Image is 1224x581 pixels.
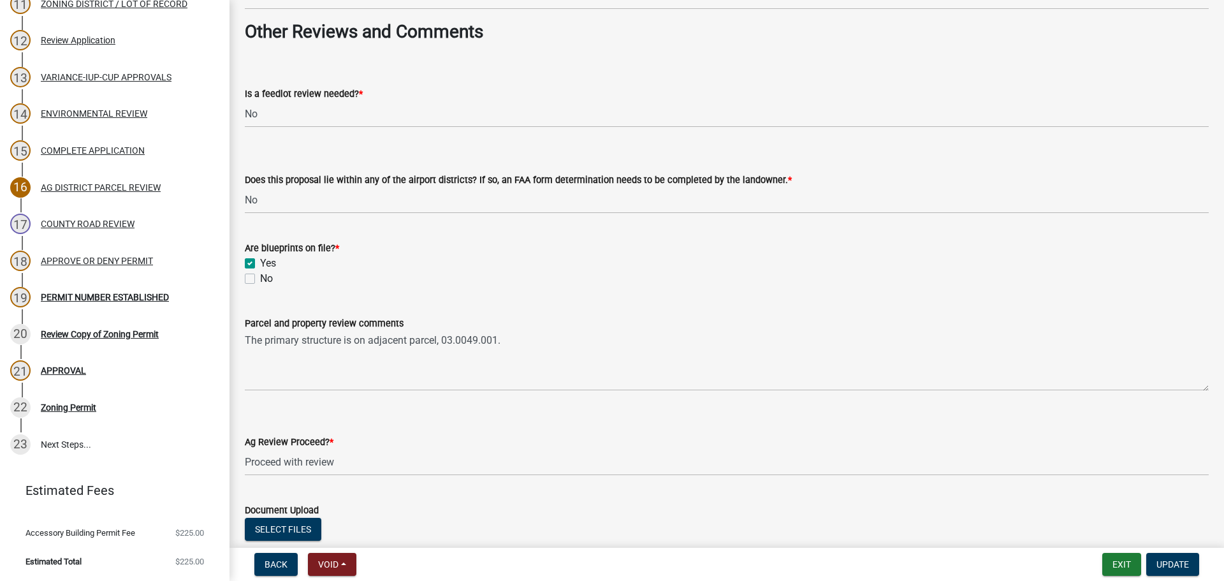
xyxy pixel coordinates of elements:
[245,438,333,447] label: Ag Review Proceed?
[41,73,171,82] div: VARIANCE-IUP-CUP APPROVALS
[10,140,31,161] div: 15
[10,324,31,344] div: 20
[260,256,276,271] label: Yes
[41,109,147,118] div: ENVIRONMENTAL REVIEW
[41,330,159,339] div: Review Copy of Zoning Permit
[245,176,792,185] label: Does this proposal lie within any of the airport districts? If so, an FAA form determination need...
[245,320,404,328] label: Parcel and property review comments
[41,36,115,45] div: Review Application
[10,360,31,381] div: 21
[10,177,31,198] div: 16
[1146,553,1199,576] button: Update
[10,103,31,124] div: 14
[10,397,31,418] div: 22
[175,557,204,566] span: $225.00
[10,251,31,271] div: 18
[10,214,31,234] div: 17
[25,557,82,566] span: Estimated Total
[1102,553,1141,576] button: Exit
[254,553,298,576] button: Back
[1156,559,1189,570] span: Update
[245,90,363,99] label: Is a feedlot review needed?
[245,21,483,42] strong: Other Reviews and Comments
[41,366,86,375] div: APPROVAL
[25,529,135,537] span: Accessory Building Permit Fee
[245,244,339,253] label: Are blueprints on file?
[10,287,31,307] div: 19
[41,293,169,302] div: PERMIT NUMBER ESTABLISHED
[10,67,31,87] div: 13
[175,529,204,537] span: $225.00
[10,434,31,455] div: 23
[308,553,356,576] button: Void
[318,559,339,570] span: Void
[10,30,31,50] div: 12
[41,183,161,192] div: AG DISTRICT PARCEL REVIEW
[41,403,96,412] div: Zoning Permit
[245,518,321,541] button: Select files
[41,146,145,155] div: COMPLETE APPLICATION
[10,478,209,503] a: Estimated Fees
[41,256,153,265] div: APPROVE OR DENY PERMIT
[265,559,288,570] span: Back
[245,506,319,515] label: Document Upload
[41,219,135,228] div: COUNTY ROAD REVIEW
[260,271,273,286] label: No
